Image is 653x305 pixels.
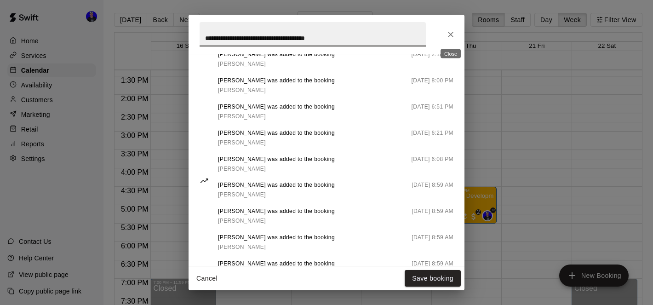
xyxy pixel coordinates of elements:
a: [PERSON_NAME] [218,216,335,226]
span: [DATE] 8:59 AM [412,207,453,226]
span: [PERSON_NAME] [218,139,266,146]
span: [PERSON_NAME] was added to the booking [218,233,335,242]
button: Cancel [192,270,222,287]
span: [PERSON_NAME] was added to the booking [218,50,335,59]
span: [PERSON_NAME] [218,113,266,120]
span: [PERSON_NAME] [218,191,266,198]
span: [DATE] 8:00 PM [412,76,453,95]
svg: Activity [200,176,209,185]
span: [PERSON_NAME] [218,244,266,250]
div: Close [441,49,461,58]
span: [PERSON_NAME] [218,87,266,93]
span: [PERSON_NAME] [218,61,266,67]
span: [DATE] 6:21 PM [412,129,453,148]
span: [PERSON_NAME] was added to the booking [218,129,335,138]
a: [PERSON_NAME] [218,190,335,200]
span: [PERSON_NAME] was added to the booking [218,207,335,216]
span: [PERSON_NAME] was added to the booking [218,155,335,164]
span: [PERSON_NAME] was added to the booking [218,259,335,269]
button: Save booking [405,270,461,287]
span: [DATE] 8:59 AM [412,181,453,200]
a: [PERSON_NAME] [218,59,335,69]
a: [PERSON_NAME] [218,138,335,148]
a: [PERSON_NAME] [218,242,335,252]
span: [PERSON_NAME] [218,166,266,172]
span: [PERSON_NAME] was added to the booking [218,181,335,190]
span: [PERSON_NAME] [218,218,266,224]
span: [DATE] 8:59 AM [412,259,453,278]
a: [PERSON_NAME] [218,112,335,121]
span: [PERSON_NAME] was added to the booking [218,76,335,86]
a: [PERSON_NAME] [218,86,335,95]
span: [DATE] 8:59 AM [412,233,453,252]
button: Close [442,26,459,43]
span: [DATE] 2:18 PM [412,50,453,69]
span: [DATE] 6:08 PM [412,155,453,174]
span: [PERSON_NAME] was added to the booking [218,103,335,112]
a: [PERSON_NAME] [218,164,335,174]
span: [DATE] 6:51 PM [412,103,453,121]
